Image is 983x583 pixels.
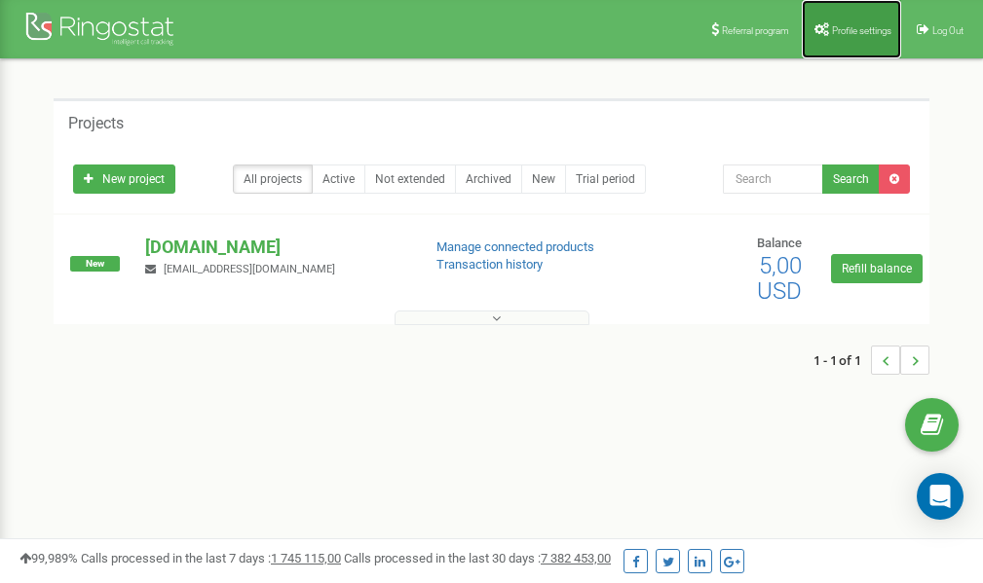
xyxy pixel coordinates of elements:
[164,263,335,275] span: [EMAIL_ADDRESS][DOMAIN_NAME]
[68,115,124,132] h5: Projects
[145,235,404,260] p: [DOMAIN_NAME]
[19,551,78,565] span: 99,989%
[722,25,789,36] span: Referral program
[541,551,611,565] u: 7 382 453,00
[455,164,522,194] a: Archived
[436,239,594,254] a: Manage connected products
[271,551,341,565] u: 1 745 115,00
[832,25,891,36] span: Profile settings
[521,164,566,194] a: New
[344,551,611,565] span: Calls processed in the last 30 days :
[822,164,880,194] button: Search
[81,551,341,565] span: Calls processed in the last 7 days :
[233,164,313,194] a: All projects
[757,236,802,250] span: Balance
[932,25,964,36] span: Log Out
[565,164,646,194] a: Trial period
[757,252,802,305] span: 5,00 USD
[73,164,175,194] a: New project
[364,164,456,194] a: Not extended
[312,164,365,194] a: Active
[70,256,120,272] span: New
[813,346,871,375] span: 1 - 1 of 1
[917,473,964,520] div: Open Intercom Messenger
[723,164,823,194] input: Search
[831,254,923,283] a: Refill balance
[436,257,543,272] a: Transaction history
[813,326,929,394] nav: ...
